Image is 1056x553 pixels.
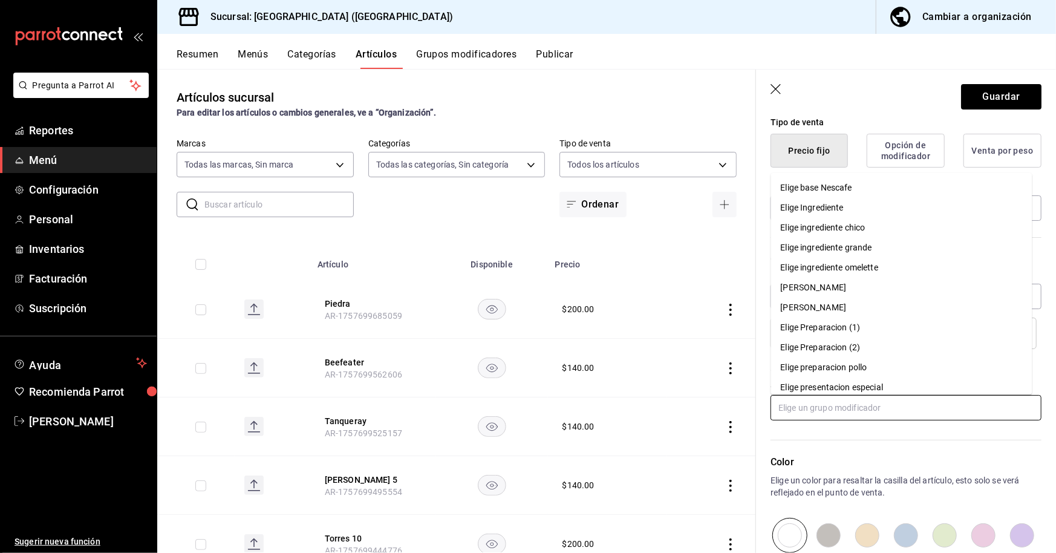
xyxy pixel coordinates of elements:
th: Precio [548,241,667,280]
span: AR-1757699562606 [325,370,402,379]
span: Sugerir nueva función [15,535,147,548]
button: actions [725,480,737,492]
div: Elige Ingrediente [781,202,844,215]
button: Precio fijo [771,134,848,168]
strong: Para editar los artículos o cambios generales, ve a “Organización”. [177,108,436,117]
span: Pregunta a Parrot AI [33,79,130,92]
button: availability-product [478,416,506,437]
span: Todos los artículos [567,159,639,171]
span: Reportes [29,122,147,139]
div: [PERSON_NAME] [781,282,847,295]
div: Artículos sucursal [177,88,274,106]
span: Ayuda [29,356,131,370]
button: Guardar [961,84,1041,110]
div: Elige ingrediente chico [781,222,865,235]
span: Inventarios [29,241,147,257]
span: AR-1757699685059 [325,311,402,321]
span: Facturación [29,270,147,287]
div: $ 200.00 [562,538,595,550]
label: Categorías [368,140,546,148]
input: Elige un grupo modificador [771,395,1041,420]
span: Todas las marcas, Sin marca [184,159,294,171]
div: Elige preparacion pollo [781,362,867,375]
input: Buscar artículo [204,192,354,217]
div: $ 140.00 [562,362,595,374]
div: Tipo de venta [771,116,1041,129]
button: Artículos [356,48,397,69]
div: Elige presentacion especial [781,382,884,394]
p: Color [771,455,1041,470]
button: Categorías [288,48,337,69]
span: Recomienda Parrot [29,384,147,400]
span: Configuración [29,182,147,198]
label: Tipo de venta [559,140,737,148]
span: Suscripción [29,300,147,316]
button: Publicar [536,48,573,69]
button: availability-product [478,299,506,319]
span: Personal [29,211,147,227]
button: Resumen [177,48,218,69]
a: Pregunta a Parrot AI [8,88,149,100]
button: edit-product-location [325,415,422,427]
div: [PERSON_NAME] [781,302,847,315]
span: AR-1757699495554 [325,487,402,497]
h3: Sucursal: [GEOGRAPHIC_DATA] ([GEOGRAPHIC_DATA]) [201,10,453,24]
div: navigation tabs [177,48,1056,69]
span: Menú [29,152,147,168]
button: Menús [238,48,268,69]
button: Pregunta a Parrot AI [13,73,149,98]
div: Elige ingrediente grande [781,242,872,255]
span: [PERSON_NAME] [29,413,147,430]
div: Elige Preparacion (1) [781,322,861,335]
button: Opción de modificador [867,134,945,168]
div: Elige Preparacion (2) [781,342,861,355]
button: availability-product [478,475,506,496]
button: availability-product [478,358,506,378]
button: actions [725,421,737,433]
button: actions [725,538,737,551]
div: Elige base Nescafe [781,182,852,195]
p: Elige un color para resaltar la casilla del artículo, esto solo se verá reflejado en el punto de ... [771,474,1041,499]
button: open_drawer_menu [133,31,143,41]
button: edit-product-location [325,298,422,310]
th: Artículo [310,241,436,280]
div: $ 140.00 [562,420,595,433]
button: Ordenar [559,192,626,217]
label: Marcas [177,140,354,148]
div: $ 200.00 [562,303,595,315]
button: edit-product-location [325,532,422,545]
button: edit-product-location [325,474,422,486]
span: AR-1757699525157 [325,428,402,438]
div: $ 140.00 [562,479,595,491]
span: Todas las categorías, Sin categoría [376,159,509,171]
button: actions [725,304,737,316]
button: Grupos modificadores [416,48,517,69]
button: edit-product-location [325,356,422,368]
button: Venta por peso [963,134,1041,168]
div: Elige ingrediente omelette [781,262,878,275]
div: Cambiar a organización [922,8,1032,25]
button: actions [725,362,737,375]
th: Disponible [436,241,548,280]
